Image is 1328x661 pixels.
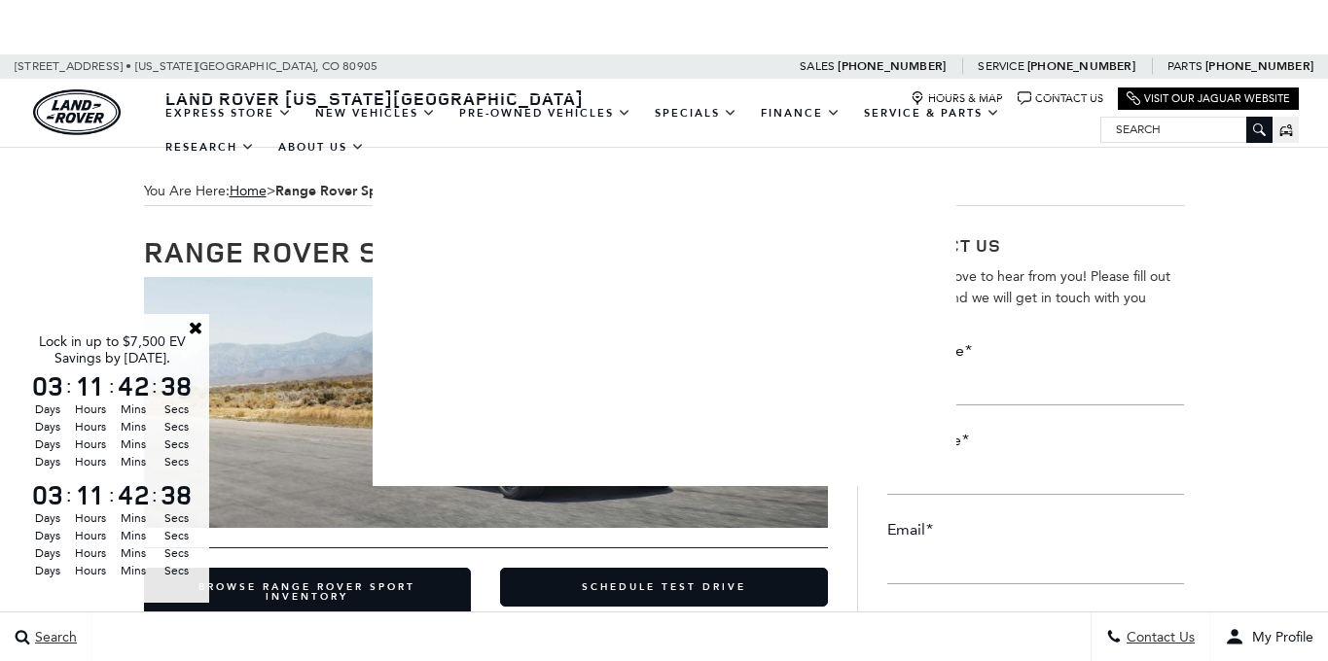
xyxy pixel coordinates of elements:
span: Secs [158,418,195,435]
span: Search [30,629,77,645]
span: 42 [115,481,152,508]
h1: Range Rover Sport Reviews [144,235,828,267]
span: Secs [158,435,195,453]
nav: Main Navigation [154,96,1100,164]
span: Hours [72,544,109,562]
span: Hours [72,435,109,453]
span: Hours [72,527,109,544]
img: Land Rover [33,89,121,135]
span: Days [29,418,66,435]
span: CO [322,54,340,79]
span: Mins [115,527,152,544]
a: Research [154,130,267,164]
span: Mins [115,400,152,418]
span: Days [29,509,66,527]
a: Pre-Owned Vehicles [448,96,643,130]
img: Range Rover Sport Reviews [144,277,828,528]
span: Days [29,544,66,562]
span: Secs [158,453,195,470]
a: EXPRESS STORE [154,96,304,130]
span: 11 [72,481,109,508]
span: Days [29,562,66,579]
span: Hours [72,453,109,470]
span: Mins [115,509,152,527]
span: : [66,371,72,400]
span: Land Rover [US_STATE][GEOGRAPHIC_DATA] [165,87,584,110]
a: Close [187,319,204,336]
span: Secs [158,527,195,544]
span: Lock in up to $7,500 EV Savings by [DATE]. [39,333,186,366]
span: Days [29,400,66,418]
span: Mins [115,418,152,435]
span: Days [29,435,66,453]
a: Visit Our Jaguar Website [1127,91,1290,106]
span: My Profile [1244,629,1313,645]
span: 42 [115,372,152,400]
a: Service & Parts [852,96,1012,130]
span: 38 [158,372,195,400]
span: Mins [115,544,152,562]
div: Breadcrumbs [144,177,1185,206]
a: Land Rover [US_STATE][GEOGRAPHIC_DATA] [154,87,595,110]
img: blank image [373,97,956,486]
a: Schedule Test Drive [500,568,828,607]
span: We would love to hear from you! Please fill out this form and we will get in touch with you shortly. [887,268,1170,328]
a: Contact Us [1018,91,1103,106]
span: 38 [158,481,195,508]
span: Secs [158,544,195,562]
label: Email [887,519,933,540]
a: Finance [749,96,852,130]
span: Hours [72,400,109,418]
span: Hours [72,509,109,527]
a: [PHONE_NUMBER] [1205,58,1313,74]
a: Hours & Map [911,91,1003,106]
span: Secs [158,562,195,579]
span: : [109,480,115,509]
a: About Us [267,130,377,164]
span: [STREET_ADDRESS] • [15,54,132,79]
button: Open user profile menu [1210,612,1328,661]
span: Mins [115,453,152,470]
span: Hours [72,418,109,435]
span: You Are Here: [144,177,1185,206]
span: : [66,480,72,509]
span: > [230,183,451,199]
span: 03 [29,481,66,508]
span: 03 [29,372,66,400]
a: [PHONE_NUMBER] [1027,58,1135,74]
input: Search [1101,118,1272,141]
span: Mins [115,435,152,453]
a: New Vehicles [304,96,448,130]
span: Contact Us [1122,629,1195,645]
span: Mins [115,562,152,579]
span: Parts [1167,59,1202,73]
strong: Range Rover Sport Reviews [275,182,451,200]
span: : [152,371,158,400]
a: land-rover [33,89,121,135]
span: 80905 [342,54,377,79]
span: Hours [72,562,109,579]
a: Home [230,183,267,199]
span: Secs [158,509,195,527]
a: Browse Range Rover Sport Inventory [144,568,472,616]
h3: Contact Us [887,235,1185,257]
span: Days [29,527,66,544]
span: : [109,371,115,400]
span: : [152,480,158,509]
span: 11 [72,372,109,400]
span: Days [29,453,66,470]
a: [STREET_ADDRESS] • [US_STATE][GEOGRAPHIC_DATA], CO 80905 [15,59,377,73]
a: Specials [643,96,749,130]
span: Secs [158,400,195,418]
label: Message [887,609,958,630]
span: [US_STATE][GEOGRAPHIC_DATA], [135,54,319,79]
